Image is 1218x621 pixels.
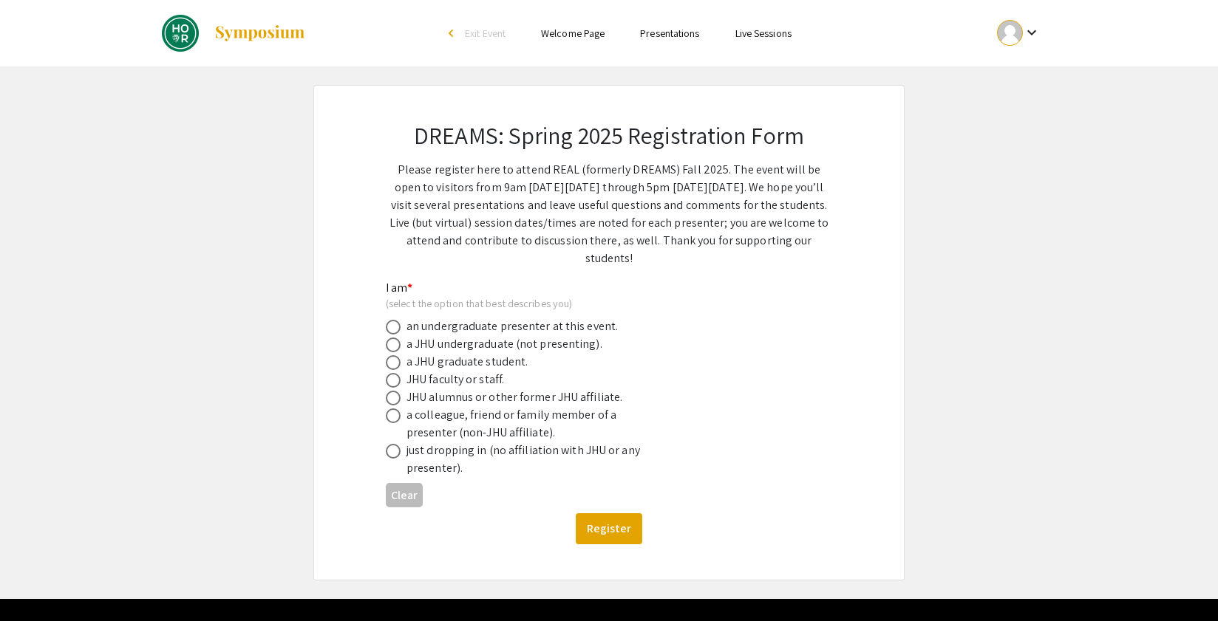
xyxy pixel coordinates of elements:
[386,161,832,267] p: Please register here to attend REAL (formerly DREAMS) Fall 2025. The event will be open to visito...
[406,318,618,335] div: an undergraduate presenter at this event.
[465,27,506,40] span: Exit Event
[386,280,413,295] mat-label: I am
[981,16,1056,49] button: Expand account dropdown
[406,442,665,477] div: just dropping in (no affiliation with JHU or any presenter).
[1023,24,1041,41] mat-icon: Expand account dropdown
[406,335,602,353] div: a JHU undergraduate (not presenting).
[541,27,605,40] a: Welcome Page
[735,27,792,40] a: Live Sessions
[406,406,665,442] div: a colleague, friend or family member of a presenter (non-JHU affiliate).
[386,297,809,310] div: (select the option that best describes you)
[406,388,622,406] div: JHU alumnus or other former JHU affiliate.
[386,121,832,149] h2: DREAMS: Spring 2025 Registration Form
[576,513,642,544] button: Register
[11,555,63,610] iframe: Chat
[406,371,504,388] div: JHU faculty or staff.
[406,353,528,371] div: a JHU graduate student.
[162,15,306,52] a: JHU: REAL Fall 2025 (formerly DREAMS)
[214,24,306,42] img: Symposium by ForagerOne
[162,15,199,52] img: JHU: REAL Fall 2025 (formerly DREAMS)
[640,27,699,40] a: Presentations
[449,29,457,38] div: arrow_back_ios
[386,483,423,507] button: Clear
